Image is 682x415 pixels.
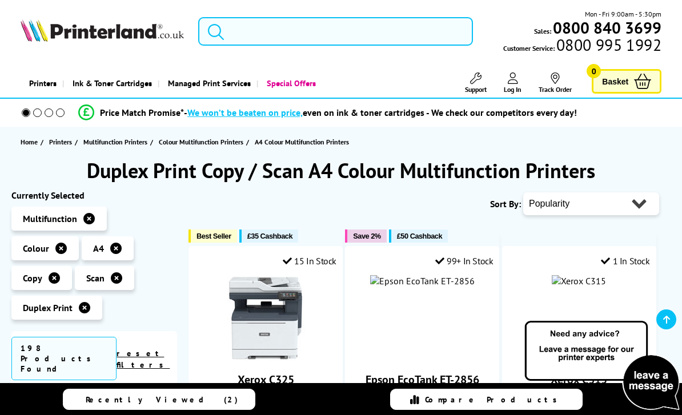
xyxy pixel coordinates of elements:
span: Colour Multifunction Printers [159,136,243,148]
a: Printerland Logo [21,19,184,44]
a: Home [21,136,41,148]
span: Mon - Fri 9:00am - 5:30pm [585,9,661,19]
span: Price Match Promise* [100,107,184,118]
div: 15 In Stock [283,255,336,267]
img: Xerox C315 [552,275,606,287]
span: Printers [49,136,72,148]
a: Basket 0 [592,69,661,94]
img: Epson EcoTank ET-2856 [370,275,475,287]
a: Printers [49,136,75,148]
button: Best Seller [188,229,237,243]
a: Compare Products [390,389,582,410]
span: £50 Cashback [397,232,442,240]
span: 0 [587,64,601,78]
a: Colour Multifunction Printers [159,136,246,148]
span: Customer Service: [503,39,661,54]
div: 99+ In Stock [435,255,494,267]
span: A4 [93,243,104,254]
a: Log In [504,72,521,94]
span: £35 Cashback [247,232,292,240]
a: Multifunction Printers [83,136,150,148]
span: Best Seller [196,232,231,240]
img: Xerox C325 [223,275,308,361]
img: Open Live Chat window [522,319,682,413]
a: Track Order [539,72,572,94]
a: Support [465,72,487,94]
span: Copy [23,272,42,284]
span: Recently Viewed (2) [86,394,238,405]
button: Save 2% [345,229,386,243]
h1: Duplex Print Copy / Scan A4 Colour Multifunction Printers [11,157,671,184]
span: Save 2% [353,232,380,240]
span: Scan [86,272,105,284]
button: £50 Cashback [389,229,448,243]
a: Xerox C325 [238,372,294,387]
span: Log In [504,85,521,94]
span: Colour [23,243,49,254]
span: A4 Colour Multifunction Printers [255,138,349,146]
span: Compare Products [425,394,563,405]
a: Epson EcoTank ET-2856 [366,372,479,387]
a: Recently Viewed (2) [63,389,255,410]
span: Sort By: [490,198,521,209]
div: Currently Selected [11,190,177,201]
a: Ink & Toner Cartridges [62,69,158,98]
img: Printerland Logo [21,19,184,42]
a: Special Offers [256,69,322,98]
a: Printers [21,69,62,98]
span: Multifunction [23,213,77,224]
a: reset filters [117,348,170,370]
span: Sales: [534,26,551,37]
div: - even on ink & toner cartridges - We check our competitors every day! [184,107,577,118]
b: 0800 840 3699 [553,17,661,38]
button: £35 Cashback [239,229,298,243]
span: Multifunction Printers [83,136,147,148]
a: 0800 840 3699 [551,22,661,33]
a: Xerox C325 [223,352,308,363]
span: 0800 995 1992 [555,39,661,50]
span: Support [465,85,487,94]
span: Duplex Print [23,302,73,313]
a: Managed Print Services [158,69,256,98]
span: Basket [602,74,628,89]
li: modal_Promise [6,103,649,123]
span: We won’t be beaten on price, [187,107,303,118]
div: 1 In Stock [601,255,650,267]
span: Ink & Toner Cartridges [73,69,152,98]
span: 198 Products Found [11,337,117,380]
